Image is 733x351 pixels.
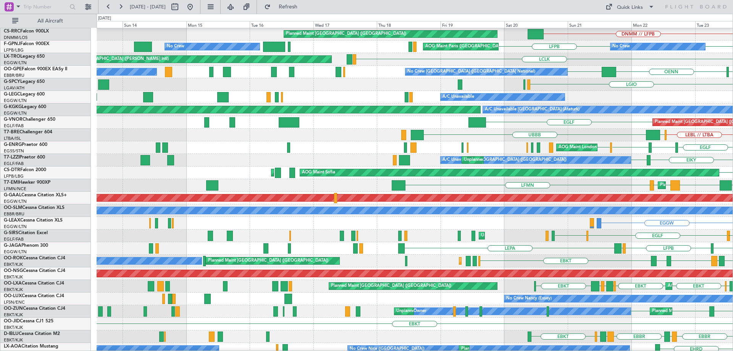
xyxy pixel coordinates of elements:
div: Unplanned Maint [GEOGRAPHIC_DATA] ([GEOGRAPHIC_DATA]) [481,230,607,241]
a: EBKT/KJK [4,312,23,318]
div: Planned Maint [GEOGRAPHIC_DATA] ([GEOGRAPHIC_DATA]) [331,280,451,292]
a: EBBR/BRU [4,73,24,78]
a: G-LEGCLegacy 600 [4,92,45,97]
div: AOG Maint Paris ([GEOGRAPHIC_DATA]) [425,41,505,52]
span: All Aircraft [20,18,81,24]
span: [DATE] - [DATE] [130,3,166,10]
a: EGGW/LTN [4,60,27,66]
a: LX-AOACitation Mustang [4,344,58,349]
a: LGAV/ATH [4,85,24,91]
button: Quick Links [602,1,658,13]
a: EGGW/LTN [4,110,27,116]
span: Refresh [272,4,304,10]
a: EGGW/LTN [4,199,27,204]
a: OO-GPEFalcon 900EX EASy II [4,67,67,71]
a: G-LEAXCessna Citation XLS [4,218,63,223]
span: F-GPNJ [4,42,20,46]
a: G-ENRGPraetor 600 [4,142,47,147]
span: OO-NSG [4,269,23,273]
div: Tue 16 [250,21,313,28]
a: OO-LXACessna Citation CJ4 [4,281,64,286]
span: G-LEAX [4,218,20,223]
a: D-IBLUCessna Citation M2 [4,332,60,336]
a: EGLF/FAB [4,123,24,129]
a: OO-JIDCessna CJ1 525 [4,319,53,324]
span: CS-RRC [4,29,20,34]
a: EGLF/FAB [4,161,24,167]
div: Mon 15 [186,21,250,28]
a: EBKT/KJK [4,325,23,330]
a: EGGW/LTN [4,249,27,255]
span: G-VNOR [4,117,23,122]
a: EGGW/LTN [4,224,27,230]
span: G-SPCY [4,79,20,84]
div: Planned Maint [GEOGRAPHIC_DATA] ([GEOGRAPHIC_DATA]) [286,28,406,40]
a: G-SIRSCitation Excel [4,231,48,235]
a: LX-TROLegacy 650 [4,54,45,59]
div: Fri 19 [441,21,504,28]
span: OO-LUX [4,294,22,298]
div: Mon 22 [631,21,695,28]
div: Sat 20 [504,21,568,28]
span: OO-ZUN [4,306,23,311]
div: Sun 14 [123,21,186,28]
span: G-ENRG [4,142,22,147]
div: AOG Maint London ([GEOGRAPHIC_DATA]) [559,142,644,153]
div: No Crew [612,41,630,52]
div: A/C Unavailable [GEOGRAPHIC_DATA] ([GEOGRAPHIC_DATA]) [442,154,567,166]
div: Owner [413,306,426,317]
span: LX-TRO [4,54,20,59]
span: G-GAAL [4,193,21,197]
div: A/C Unavailable [GEOGRAPHIC_DATA] (Ataturk) [485,104,580,115]
div: Unplanned Maint [GEOGRAPHIC_DATA]-[GEOGRAPHIC_DATA] [396,306,520,317]
a: LFPB/LBG [4,47,24,53]
span: T7-EMI [4,180,19,185]
div: Planned Maint [GEOGRAPHIC_DATA] ([GEOGRAPHIC_DATA]) [208,255,328,267]
a: G-VNORChallenger 650 [4,117,55,122]
span: G-SIRS [4,231,18,235]
a: OO-ZUNCessna Citation CJ4 [4,306,65,311]
a: LFSN/ENC [4,299,25,305]
a: EBKT/KJK [4,274,23,280]
a: OO-LUXCessna Citation CJ4 [4,294,64,298]
span: OO-ROK [4,256,23,260]
a: EBKT/KJK [4,262,23,267]
a: LTBA/ISL [4,136,21,141]
span: G-KGKG [4,105,22,109]
div: Thu 18 [377,21,441,28]
span: OO-SLM [4,205,22,210]
div: Quick Links [617,4,643,11]
a: G-JAGAPhenom 300 [4,243,48,248]
a: CS-DTRFalcon 2000 [4,168,46,172]
a: OO-ROKCessna Citation CJ4 [4,256,65,260]
span: OO-JID [4,319,20,324]
button: Refresh [261,1,307,13]
div: Wed 17 [313,21,377,28]
a: LFPB/LBG [4,173,24,179]
span: G-JAGA [4,243,21,248]
a: CS-RRCFalcon 900LX [4,29,49,34]
a: G-SPCYLegacy 650 [4,79,45,84]
a: EBBR/BRU [4,211,24,217]
div: No Crew Nancy (Essey) [506,293,552,304]
span: T7-BRE [4,130,19,134]
a: LFMN/NCE [4,186,26,192]
div: Planned Maint Kortrijk-[GEOGRAPHIC_DATA] [461,255,550,267]
div: No Crew [GEOGRAPHIC_DATA] ([GEOGRAPHIC_DATA] National) [407,66,535,78]
div: Unplanned Maint [GEOGRAPHIC_DATA] ([PERSON_NAME] Intl) [45,53,169,65]
span: T7-LZZI [4,155,19,160]
button: All Aircraft [8,15,83,27]
a: OO-NSGCessna Citation CJ4 [4,269,65,273]
a: T7-EMIHawker 900XP [4,180,50,185]
span: D-IBLU [4,332,19,336]
span: G-LEGC [4,92,20,97]
div: A/C Unavailable [442,91,474,103]
a: F-GPNJFalcon 900EX [4,42,49,46]
a: EGGW/LTN [4,98,27,104]
span: OO-GPE [4,67,22,71]
a: EGLF/FAB [4,236,24,242]
a: EBKT/KJK [4,337,23,343]
a: EGSS/STN [4,148,24,154]
div: Planned Maint [GEOGRAPHIC_DATA] [660,180,733,191]
span: LX-AOA [4,344,21,349]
